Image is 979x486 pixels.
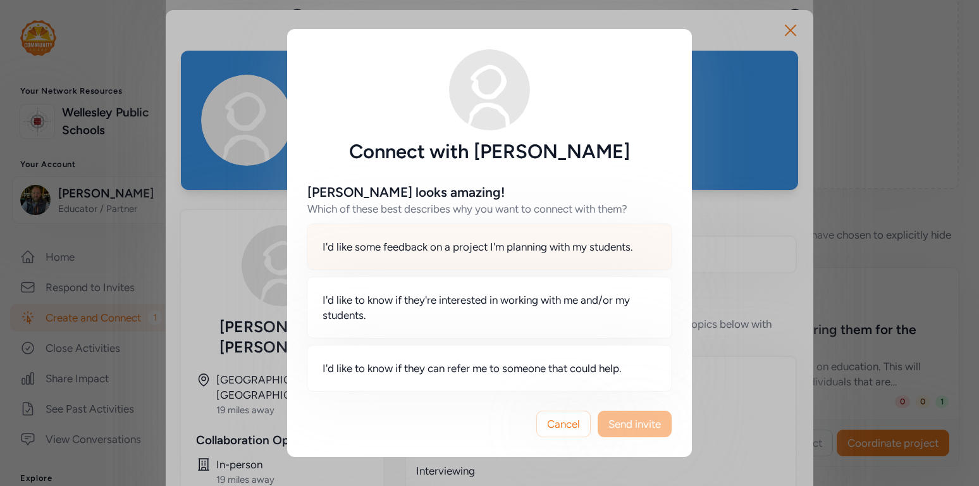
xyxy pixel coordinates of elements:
div: [PERSON_NAME] looks amazing! [307,184,505,201]
span: I'd like to know if they're interested in working with me and/or my students. [323,292,656,323]
img: Avatar [449,49,530,130]
button: Send invite [598,411,672,437]
button: Cancel [536,411,591,437]
span: I'd like some feedback on a project I'm planning with my students. [323,239,633,254]
span: Send invite [608,416,661,432]
span: Cancel [547,416,580,432]
div: Which of these best describes why you want to connect with them? [307,201,627,216]
h5: Connect with [PERSON_NAME] [307,140,672,163]
span: I'd like to know if they can refer me to someone that could help. [323,361,622,376]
